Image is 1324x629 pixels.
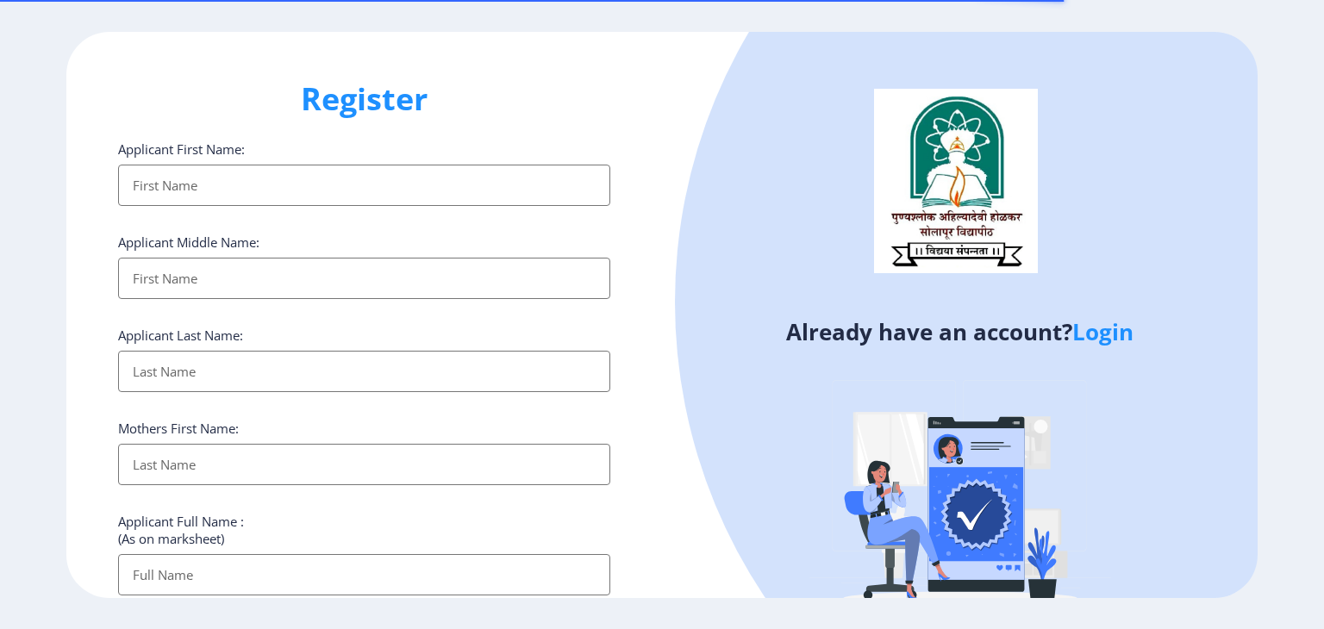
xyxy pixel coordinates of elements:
h1: Register [118,78,610,120]
label: Applicant Last Name: [118,327,243,344]
input: First Name [118,258,610,299]
h4: Already have an account? [675,318,1245,346]
label: Mothers First Name: [118,420,239,437]
img: logo [874,89,1038,273]
input: First Name [118,165,610,206]
label: Applicant First Name: [118,140,245,158]
label: Applicant Full Name : (As on marksheet) [118,513,244,547]
label: Applicant Middle Name: [118,234,259,251]
input: Last Name [118,444,610,485]
input: Full Name [118,554,610,595]
input: Last Name [118,351,610,392]
a: Login [1072,316,1134,347]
